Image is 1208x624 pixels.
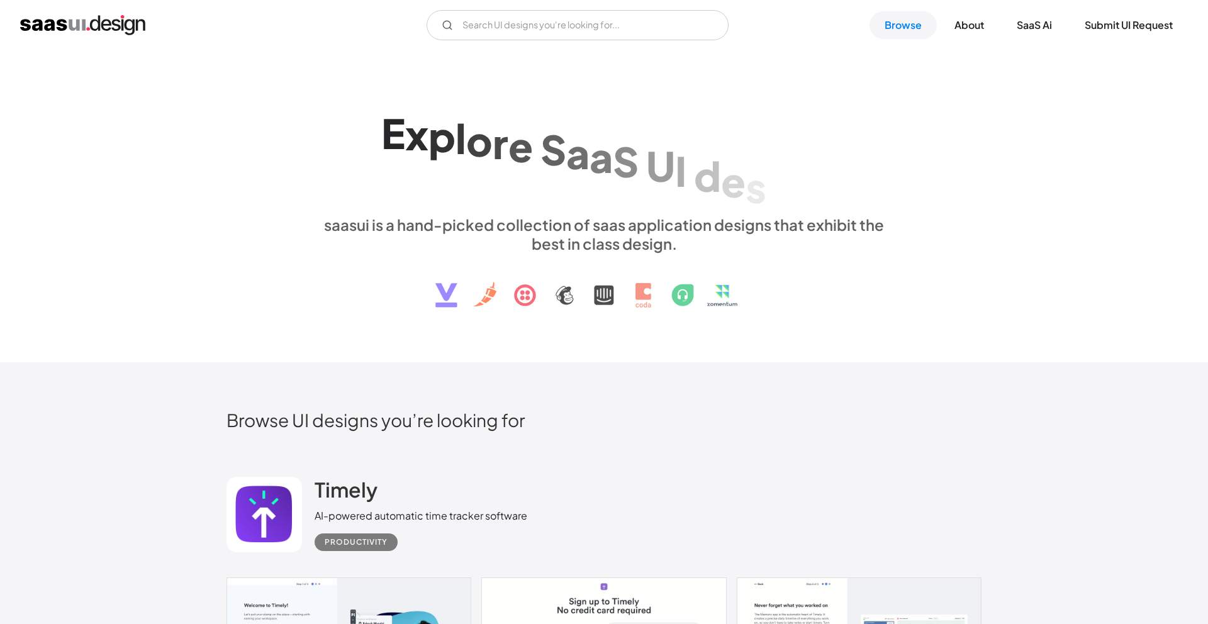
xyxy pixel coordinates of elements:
div: a [566,129,590,177]
div: E [381,109,405,157]
div: l [456,114,466,162]
img: text, icon, saas logo [413,253,795,318]
a: home [20,15,145,35]
input: Search UI designs you're looking for... [427,10,729,40]
h1: Explore SaaS UI design patterns & interactions. [315,106,893,203]
div: Productivity [325,535,388,550]
div: x [405,110,428,159]
a: Submit UI Request [1070,11,1188,39]
a: SaaS Ai [1002,11,1067,39]
div: S [613,137,639,186]
div: d [694,152,721,200]
h2: Timely [315,477,377,502]
div: p [428,112,456,160]
div: I [675,147,686,195]
div: U [646,142,675,190]
div: r [493,119,508,167]
a: About [939,11,999,39]
div: saasui is a hand-picked collection of saas application designs that exhibit the best in class des... [315,215,893,253]
form: Email Form [427,10,729,40]
div: o [466,116,493,165]
a: Browse [870,11,937,39]
h2: Browse UI designs you’re looking for [226,409,981,431]
a: Timely [315,477,377,508]
div: e [721,157,746,206]
div: s [746,163,766,211]
div: AI-powered automatic time tracker software [315,508,527,523]
div: a [590,133,613,181]
div: S [540,125,566,174]
div: e [508,122,533,170]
